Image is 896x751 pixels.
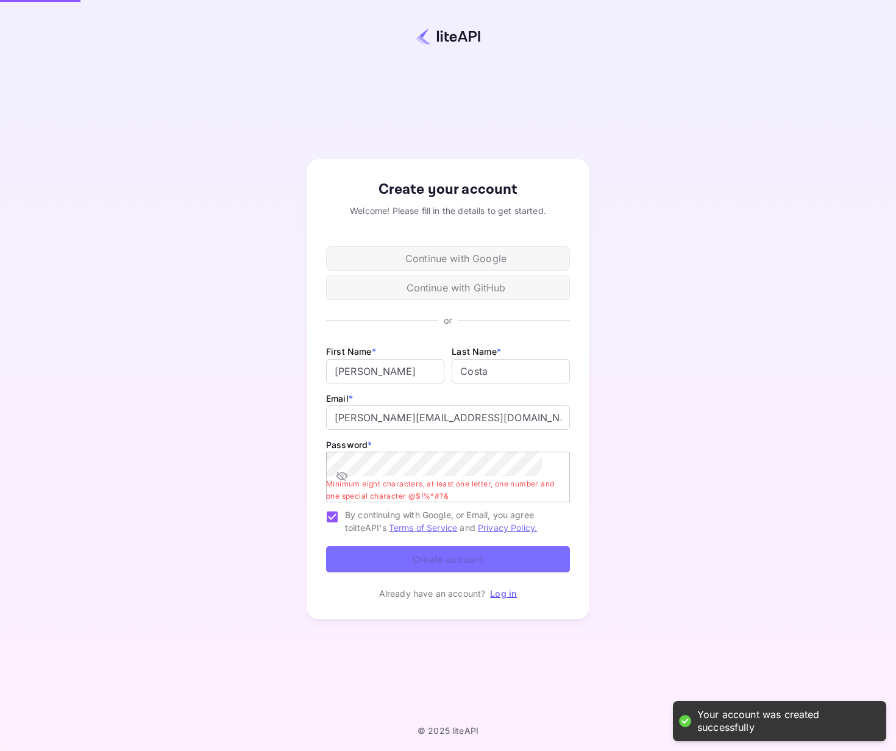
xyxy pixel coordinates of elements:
[478,522,537,533] a: Privacy Policy.
[379,587,486,600] p: Already have an account?
[326,246,570,271] div: Continue with Google
[416,27,480,45] img: liteapi
[345,508,560,534] span: By continuing with Google, or Email, you agree to liteAPI's and
[389,522,457,533] a: Terms of Service
[326,276,570,300] div: Continue with GitHub
[452,359,570,383] input: Doe
[326,405,570,430] input: johndoe@gmail.com
[331,465,353,487] button: toggle password visibility
[697,708,874,734] div: Your account was created successfully
[418,725,478,736] p: © 2025 liteAPI
[326,359,444,383] input: John
[326,393,353,404] label: Email
[326,204,570,217] div: Welcome! Please fill in the details to get started.
[326,346,376,357] label: First Name
[326,179,570,201] div: Create your account
[452,346,501,357] label: Last Name
[326,440,372,450] label: Password
[326,478,561,502] p: Minimum eight characters, at least one letter, one number and one special character @$!%*#?&
[490,588,517,599] a: Log in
